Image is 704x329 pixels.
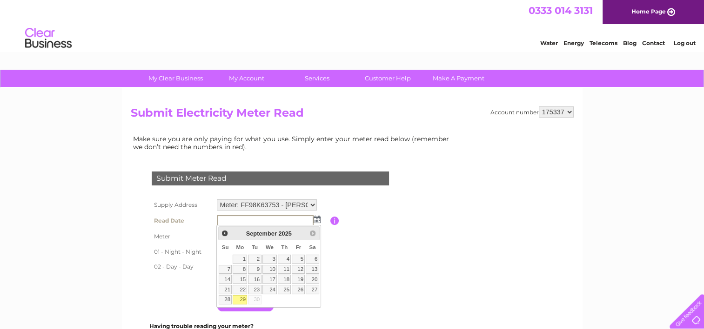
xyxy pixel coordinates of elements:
a: 26 [292,285,305,294]
a: 21 [219,285,232,294]
a: 16 [248,275,261,284]
span: Friday [296,244,302,250]
div: Submit Meter Read [152,171,389,185]
span: Wednesday [266,244,274,250]
span: 2025 [278,230,291,237]
a: My Clear Business [137,70,214,87]
a: 10 [262,265,277,274]
a: 4 [278,255,291,264]
span: Tuesday [252,244,258,250]
a: 1 [233,255,247,264]
a: 19 [292,275,305,284]
span: Prev [221,230,228,237]
a: 11 [278,265,291,274]
a: 29 [233,295,247,304]
a: 13 [306,265,319,274]
h2: Submit Electricity Meter Read [131,106,574,124]
th: 01 - Night - Night [149,244,215,259]
span: September [246,230,277,237]
a: 18 [278,275,291,284]
a: My Account [208,70,285,87]
a: 3 [262,255,277,264]
a: Services [279,70,355,87]
a: Contact [642,39,665,46]
a: 24 [262,285,277,294]
div: Clear Business is a trading name of Verastar Limited (registered in [GEOGRAPHIC_DATA] No. 3667643... [133,5,572,45]
a: 22 [233,285,247,294]
a: 14 [219,275,232,284]
a: 25 [278,285,291,294]
a: 23 [248,285,261,294]
a: Energy [563,39,584,46]
a: 2 [248,255,261,264]
td: Are you sure the read you have entered is correct? [215,274,330,292]
img: logo.png [25,24,72,53]
span: Sunday [222,244,229,250]
a: 17 [262,275,277,284]
a: Prev [220,228,230,238]
a: Water [540,39,558,46]
div: Account number [490,106,574,118]
a: 0333 014 3131 [529,5,593,16]
th: Supply Address [149,197,215,213]
a: 28 [219,295,232,304]
span: Monday [236,244,244,250]
img: ... [314,216,321,223]
span: Thursday [281,244,288,250]
a: 6 [306,255,319,264]
td: Make sure you are only paying for what you use. Simply enter your meter read below (remember we d... [131,133,456,152]
span: Saturday [309,244,315,250]
th: Meter [149,229,215,244]
a: 27 [306,285,319,294]
a: 5 [292,255,305,264]
a: Telecoms [590,39,617,46]
th: Read Date [149,213,215,229]
a: 20 [306,275,319,284]
a: 8 [233,265,247,274]
a: 12 [292,265,305,274]
a: Make A Payment [420,70,497,87]
a: Customer Help [349,70,426,87]
a: 7 [219,265,232,274]
a: 9 [248,265,261,274]
a: Blog [623,39,637,46]
th: 02 - Day - Day [149,259,215,274]
a: Log out [673,39,695,46]
a: 15 [233,275,247,284]
input: Information [330,217,339,225]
